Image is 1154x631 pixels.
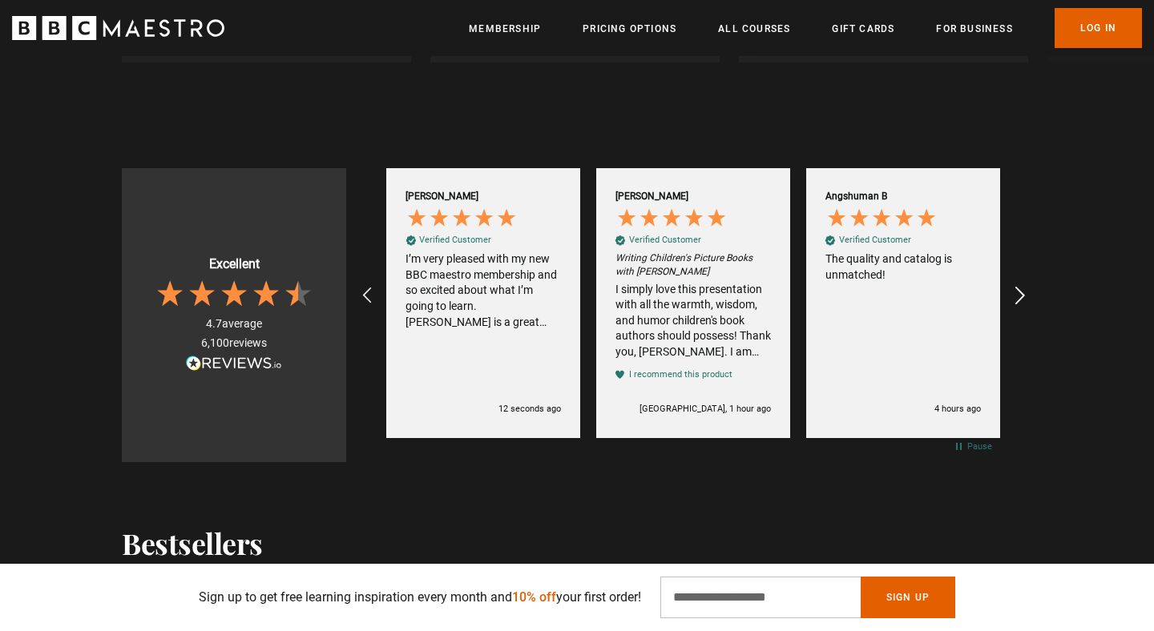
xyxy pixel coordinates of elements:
a: All Courses [718,21,790,37]
div: 4 hours ago [934,403,981,415]
div: 5 Stars [825,207,942,233]
p: Sign up to get free learning inspiration every month and your first order! [199,588,641,607]
div: Customer reviews carousel with auto-scroll controls [346,152,1040,438]
a: Log In [1055,8,1142,48]
div: I simply love this presentation with all the warmth, wisdom, and humor children's book authors sh... [615,282,771,360]
a: Membership [469,21,541,37]
span: 6,100 [201,336,229,349]
div: Customer reviews [378,152,1008,438]
div: Pause carousel [954,440,992,454]
div: Angshuman B [825,190,887,203]
div: REVIEWS.io Carousel Scroll Right [996,273,1040,317]
div: Verified Customer [629,234,701,246]
div: [GEOGRAPHIC_DATA], 1 hour ago [640,403,771,415]
svg: BBC Maestro [12,16,224,40]
a: Pricing Options [583,21,676,37]
div: Verified Customer [419,234,491,246]
div: I recommend this product [629,368,732,380]
h2: Bestsellers [122,526,263,560]
span: 4.7 [206,317,222,330]
div: Verified Customer [839,234,911,246]
div: 4.7 Stars [154,278,314,310]
div: reviews [201,336,267,352]
div: Pause [967,440,992,452]
div: Review by Diane W, 5 out of 5 stars [588,168,798,438]
div: [PERSON_NAME] [615,190,688,203]
div: Review by Angshuman B, 5 out of 5 stars [798,168,1008,438]
div: Excellent [209,255,260,273]
nav: Primary [469,8,1142,48]
a: Read more reviews on REVIEWS.io [186,356,282,375]
div: 5 Stars [615,207,732,233]
a: For business [936,21,1012,37]
div: Review by Stephanie S, 5 out of 5 stars [378,168,588,438]
div: 12 seconds ago [498,403,561,415]
div: 5 Stars [406,207,522,233]
div: REVIEWS.io Carousel Scroll Left [349,276,387,315]
div: average [206,316,262,332]
div: The quality and catalog is unmatched! [825,251,981,283]
button: Sign Up [861,577,955,618]
a: Gift Cards [832,21,894,37]
div: I’m very pleased with my new BBC maestro membership and so excited about what I’m going to learn.... [406,251,561,330]
em: Writing Children's Picture Books with [PERSON_NAME] [615,251,771,279]
span: 10% off [512,589,556,605]
div: [PERSON_NAME] [406,190,478,203]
